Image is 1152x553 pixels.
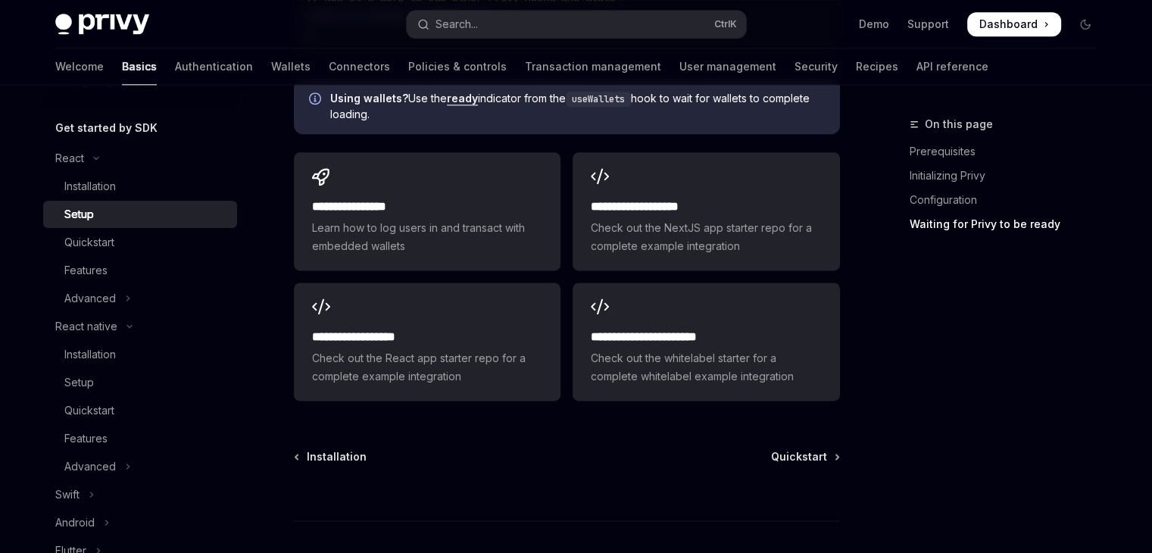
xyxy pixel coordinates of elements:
button: Toggle React section [43,145,237,172]
span: Check out the NextJS app starter repo for a complete example integration [591,219,821,255]
div: Setup [64,205,94,223]
button: Open search [407,11,746,38]
strong: Using wallets? [330,92,408,105]
a: Installation [295,449,367,464]
a: Initializing Privy [910,164,1110,188]
a: Basics [122,48,157,85]
div: Swift [55,486,80,504]
svg: Info [309,92,324,108]
a: Authentication [175,48,253,85]
a: User management [679,48,776,85]
a: Transaction management [525,48,661,85]
a: Dashboard [967,12,1061,36]
div: Advanced [64,458,116,476]
a: Configuration [910,188,1110,212]
a: API reference [916,48,988,85]
a: Features [43,425,237,452]
div: Features [64,261,108,280]
div: React native [55,317,117,336]
div: React [55,149,84,167]
a: Installation [43,341,237,368]
div: Setup [64,373,94,392]
span: On this page [925,115,993,133]
code: useWallets [566,92,631,107]
a: Policies & controls [408,48,507,85]
a: Setup [43,201,237,228]
a: Features [43,257,237,284]
a: Support [907,17,949,32]
h5: Get started by SDK [55,119,158,137]
div: Quickstart [64,401,114,420]
div: Installation [64,345,116,364]
span: Installation [307,449,367,464]
span: Quickstart [771,449,827,464]
span: Learn how to log users in and transact with embedded wallets [312,219,542,255]
div: Quickstart [64,233,114,252]
img: dark logo [55,14,149,35]
button: Toggle Android section [43,509,237,536]
a: ready [447,92,478,105]
div: Advanced [64,289,116,308]
a: Quickstart [43,229,237,256]
a: Installation [43,173,237,200]
a: Security [795,48,838,85]
a: **** **** **** ****Check out the NextJS app starter repo for a complete example integration [573,152,839,270]
a: Waiting for Privy to be ready [910,212,1110,236]
button: Toggle Advanced section [43,453,237,480]
span: Dashboard [979,17,1038,32]
span: Check out the React app starter repo for a complete example integration [312,349,542,386]
a: Connectors [329,48,390,85]
span: Ctrl K [714,18,737,30]
button: Toggle Advanced section [43,285,237,312]
a: Quickstart [771,449,838,464]
a: Prerequisites [910,139,1110,164]
div: Android [55,514,95,532]
a: **** **** **** ***Check out the React app starter repo for a complete example integration [294,283,560,401]
a: Setup [43,369,237,396]
button: Toggle React native section [43,313,237,340]
span: Use the indicator from the hook to wait for wallets to complete loading. [330,91,825,122]
a: Wallets [271,48,311,85]
a: Quickstart [43,397,237,424]
a: Demo [859,17,889,32]
a: **** **** **** **** ***Check out the whitelabel starter for a complete whitelabel example integra... [573,283,839,401]
div: Search... [436,15,478,33]
a: Recipes [856,48,898,85]
span: Check out the whitelabel starter for a complete whitelabel example integration [591,349,821,386]
a: Welcome [55,48,104,85]
div: Installation [64,177,116,195]
button: Toggle dark mode [1073,12,1097,36]
button: Toggle Swift section [43,481,237,508]
div: Features [64,430,108,448]
a: **** **** **** *Learn how to log users in and transact with embedded wallets [294,152,560,270]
